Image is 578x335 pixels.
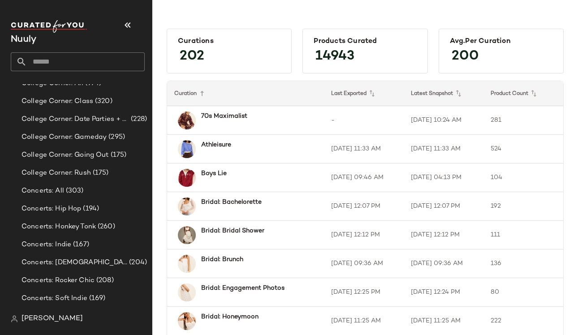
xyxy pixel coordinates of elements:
[93,96,112,107] span: (320)
[81,204,99,214] span: (194)
[404,278,483,307] td: [DATE] 12:24 PM
[11,35,36,44] span: Current Company Name
[95,275,114,286] span: (208)
[22,240,71,250] span: Concerts: Indie
[11,20,87,33] img: cfy_white_logo.C9jOOHJF.svg
[22,114,129,125] span: College Corner: Date Parties + Formals
[201,140,231,150] b: Athleisure
[201,283,285,293] b: Bridal: Engagement Photos
[450,37,552,46] div: Avg.per Curation
[127,258,147,268] span: (204)
[324,163,404,192] td: [DATE] 09:46 AM
[129,114,147,125] span: (228)
[324,192,404,221] td: [DATE] 12:07 PM
[178,283,196,301] img: 98569353_011_b
[201,112,247,121] b: 70s Maximalist
[404,135,483,163] td: [DATE] 11:33 AM
[324,278,404,307] td: [DATE] 12:25 PM
[404,249,483,278] td: [DATE] 09:36 AM
[404,81,483,106] th: Latest Snapshot
[167,81,324,106] th: Curation
[483,81,563,106] th: Product Count
[404,106,483,135] td: [DATE] 10:24 AM
[87,293,106,304] span: (169)
[178,37,280,46] div: Curations
[324,106,404,135] td: -
[71,240,89,250] span: (167)
[11,315,18,322] img: svg%3e
[96,222,115,232] span: (260)
[22,293,87,304] span: Concerts: Soft Indie
[178,112,196,129] img: 99308520_061_b
[178,226,196,244] img: 4130916210332_010_b
[314,37,416,46] div: Products Curated
[22,275,95,286] span: Concerts: Rocker Chic
[306,40,363,73] span: 14943
[22,132,107,142] span: College Corner: Gameday
[22,222,96,232] span: Concerts: Honkey Tonk
[483,106,563,135] td: 281
[64,186,84,196] span: (303)
[201,226,264,236] b: Bridal: Bridal Shower
[483,249,563,278] td: 136
[22,96,93,107] span: College Corner: Class
[201,255,243,264] b: Bridal: Brunch
[201,312,259,322] b: Bridal: Honeymoon
[107,132,125,142] span: (295)
[443,40,488,73] span: 200
[201,169,227,178] b: Boys Lie
[483,135,563,163] td: 524
[178,140,196,158] img: 89991178_049_b
[91,168,109,178] span: (175)
[404,221,483,249] td: [DATE] 12:12 PM
[483,163,563,192] td: 104
[178,255,196,273] img: 102029196_010_b
[22,186,64,196] span: Concerts: All
[22,150,109,160] span: College Corner: Going Out
[201,198,262,207] b: Bridal: Bachelorette
[324,135,404,163] td: [DATE] 11:33 AM
[22,168,91,178] span: College Corner: Rush
[404,192,483,221] td: [DATE] 12:07 PM
[483,221,563,249] td: 111
[178,312,196,330] img: 91632323_010_b
[404,163,483,192] td: [DATE] 04:13 PM
[324,249,404,278] td: [DATE] 09:36 AM
[178,169,196,187] img: 97065981_060_b
[22,204,81,214] span: Concerts: Hip Hop
[324,221,404,249] td: [DATE] 12:12 PM
[22,314,83,324] span: [PERSON_NAME]
[483,278,563,307] td: 80
[22,258,127,268] span: Concerts: [DEMOGRAPHIC_DATA][PERSON_NAME] Vibes
[324,81,404,106] th: Last Exported
[171,40,213,73] span: 202
[109,150,127,160] span: (175)
[483,192,563,221] td: 192
[178,198,196,215] img: 79338430_012_b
